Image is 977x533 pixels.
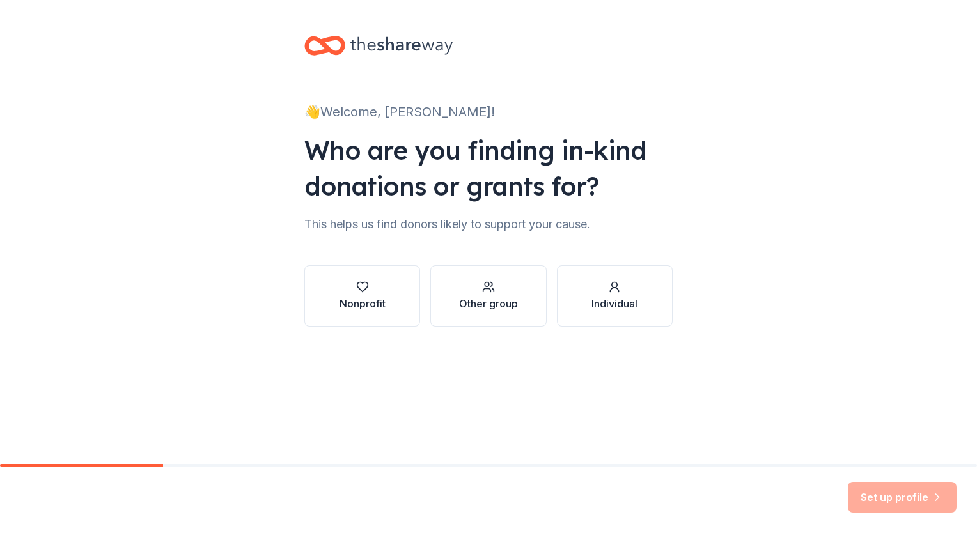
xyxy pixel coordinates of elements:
button: Other group [430,265,546,327]
button: Nonprofit [304,265,420,327]
div: Nonprofit [340,296,386,311]
div: Other group [459,296,518,311]
button: Individual [557,265,673,327]
div: This helps us find donors likely to support your cause. [304,214,673,235]
div: 👋 Welcome, [PERSON_NAME]! [304,102,673,122]
div: Individual [591,296,637,311]
div: Who are you finding in-kind donations or grants for? [304,132,673,204]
